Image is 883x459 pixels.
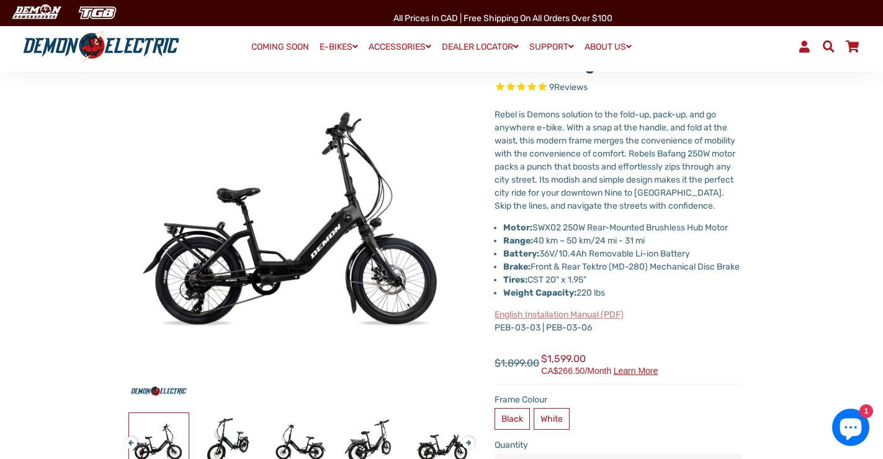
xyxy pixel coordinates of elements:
[503,222,532,233] strong: Motor:
[495,356,539,371] span: $1,899.00
[503,234,742,247] li: 40 km – 50 km/24 mi - 31 mi
[541,352,658,375] span: $1,599.00
[495,393,742,406] label: Frame Colour
[247,39,313,56] a: COMING SOON
[495,308,742,334] p: PEB-03-03 | PEB-03-06
[580,38,636,56] a: ABOUT US
[364,38,436,56] a: ACCESSORIES
[503,273,742,286] li: CST 20" x 1.95"
[503,275,527,285] strong: Tires:
[534,408,570,430] label: White
[437,38,523,56] a: DEALER LOCATOR
[19,30,184,63] img: Demon Electric logo
[503,261,531,272] strong: Brake:
[6,2,66,23] img: Demon Electric
[495,81,742,95] span: Rated 5.0 out of 5 stars 9 reviews
[525,38,578,56] a: SUPPORT
[125,430,132,445] button: Previous
[495,439,742,452] label: Quantity
[549,82,588,93] span: 9 reviews
[503,286,742,299] li: 220 lbs
[554,82,588,93] span: Reviews
[495,109,735,211] span: Rebel is Demons solution to the fold-up, pack-up, and go anywhere e-bike. With a snap at the hand...
[72,2,123,23] img: TGB Canada
[393,13,612,24] span: All Prices in CAD | Free shipping on all orders over $100
[503,288,576,298] strong: Weight Capacity:
[503,247,742,260] li: 36V/10.4Ah Removable Li-ion Battery
[495,309,624,320] a: English Installation Manual (PDF)
[462,430,470,445] button: Next
[503,235,533,246] strong: Range:
[828,409,873,449] inbox-online-store-chat: Shopify online store chat
[495,57,639,74] a: Rebel Folding eBike
[503,221,742,234] li: SWX02 250W Rear-Mounted Brushless Hub Motor
[315,38,362,56] a: E-BIKES
[495,408,530,430] label: Black
[503,248,539,259] strong: Battery:
[503,260,742,273] li: Front & Rear Tektro (MD-280) Mechanical Disc Brake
